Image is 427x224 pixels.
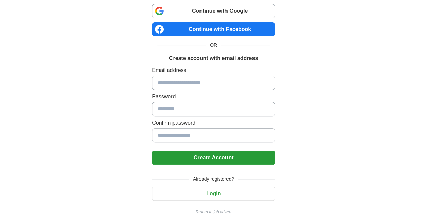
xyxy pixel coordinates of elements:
[169,54,258,62] h1: Create account with email address
[206,42,221,49] span: OR
[152,151,275,165] button: Create Account
[152,191,275,196] a: Login
[189,175,238,183] span: Already registered?
[152,187,275,201] button: Login
[152,93,275,101] label: Password
[152,209,275,215] a: Return to job advert
[152,66,275,74] label: Email address
[152,119,275,127] label: Confirm password
[152,22,275,36] a: Continue with Facebook
[152,4,275,18] a: Continue with Google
